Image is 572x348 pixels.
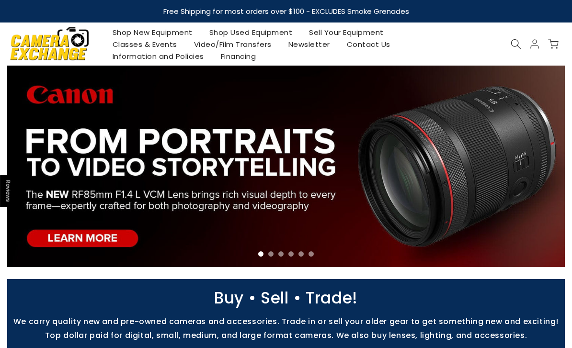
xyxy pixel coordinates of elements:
[309,251,314,257] li: Page dot 6
[301,26,392,38] a: Sell Your Equipment
[280,38,338,50] a: Newsletter
[268,251,274,257] li: Page dot 2
[258,251,263,257] li: Page dot 1
[201,26,301,38] a: Shop Used Equipment
[288,251,294,257] li: Page dot 4
[298,251,304,257] li: Page dot 5
[104,50,212,62] a: Information and Policies
[278,251,284,257] li: Page dot 3
[2,317,570,326] p: We carry quality new and pre-owned cameras and accessories. Trade in or sell your older gear to g...
[185,38,280,50] a: Video/Film Transfers
[212,50,264,62] a: Financing
[104,38,185,50] a: Classes & Events
[338,38,399,50] a: Contact Us
[104,26,201,38] a: Shop New Equipment
[2,293,570,303] p: Buy • Sell • Trade!
[163,6,409,16] strong: Free Shipping for most orders over $100 - EXCLUDES Smoke Grenades
[2,331,570,340] p: Top dollar paid for digital, small, medium, and large format cameras. We also buy lenses, lightin...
